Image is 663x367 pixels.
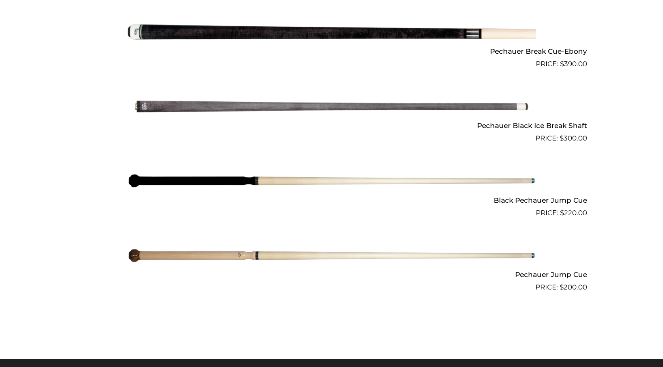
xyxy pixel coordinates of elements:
[560,283,587,291] bdi: 200.00
[560,209,587,217] bdi: 220.00
[76,267,587,282] h2: Pechauer Jump Cue
[128,222,536,289] img: Pechauer Jump Cue
[76,222,587,293] a: Pechauer Jump Cue $200.00
[76,118,587,133] h2: Pechauer Black Ice Break Shaft
[76,73,587,144] a: Pechauer Black Ice Break Shaft $300.00
[560,134,564,142] span: $
[560,283,564,291] span: $
[560,60,564,68] span: $
[76,44,587,59] h2: Pechauer Break Cue-Ebony
[76,193,587,208] h2: Black Pechauer Jump Cue
[128,147,536,215] img: Black Pechauer Jump Cue
[560,209,564,217] span: $
[76,147,587,218] a: Black Pechauer Jump Cue $220.00
[560,60,587,68] bdi: 390.00
[128,73,536,141] img: Pechauer Black Ice Break Shaft
[560,134,587,142] bdi: 300.00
